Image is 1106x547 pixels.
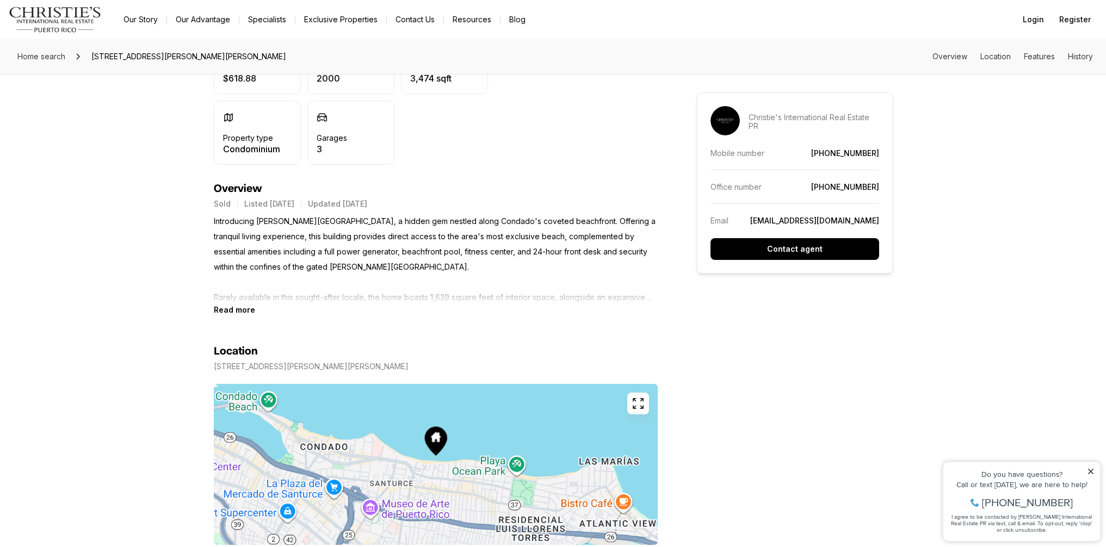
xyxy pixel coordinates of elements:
span: I agree to be contacted by [PERSON_NAME] International Real Estate PR via text, call & email. To ... [14,67,155,88]
button: Contact Us [387,12,443,27]
p: Garages [317,134,347,142]
p: Mobile number [710,148,764,158]
button: Read more [214,305,255,314]
p: $618.88 [223,74,272,83]
img: Map of 6 CARRION COURT ST #801, SAN JUAN PR, 00911 [214,384,658,545]
p: Property type [223,134,273,142]
a: Specialists [239,12,295,27]
p: Updated [DATE] [308,200,367,208]
a: [PHONE_NUMBER] [811,182,879,191]
nav: Page section menu [932,52,1093,61]
button: Contact agent [710,238,879,260]
img: logo [9,7,102,33]
p: 3 [317,145,347,153]
a: Skip to: History [1068,52,1093,61]
h4: Location [214,345,258,358]
span: Register [1059,15,1091,24]
p: Condominium [223,145,280,153]
p: Email [710,216,728,225]
a: [EMAIL_ADDRESS][DOMAIN_NAME] [750,216,879,225]
a: Resources [444,12,500,27]
span: [PHONE_NUMBER] [45,51,135,62]
span: [STREET_ADDRESS][PERSON_NAME][PERSON_NAME] [87,48,291,65]
button: Register [1053,9,1097,30]
div: Call or text [DATE], we are here to help! [11,35,157,42]
p: Sold [214,200,231,208]
span: Home search [17,52,65,61]
p: [STREET_ADDRESS][PERSON_NAME][PERSON_NAME] [214,362,409,371]
a: Blog [501,12,534,27]
a: Our Story [115,12,166,27]
button: Login [1016,9,1051,30]
p: Listed [DATE] [244,200,294,208]
span: Login [1023,15,1044,24]
p: Christie's International Real Estate PR [749,113,879,130]
p: 3,474 sqft [410,74,459,83]
a: [PHONE_NUMBER] [811,148,879,158]
p: Office number [710,182,762,191]
p: 2000 [317,74,340,83]
a: Home search [13,48,70,65]
a: Skip to: Features [1024,52,1055,61]
p: Contact agent [767,245,823,253]
a: Skip to: Location [980,52,1011,61]
a: Exclusive Properties [295,12,386,27]
a: Skip to: Overview [932,52,967,61]
p: Introducing [PERSON_NAME][GEOGRAPHIC_DATA], a hidden gem nestled along Condado's coveted beachfro... [214,214,658,305]
div: Do you have questions? [11,24,157,32]
h4: Overview [214,182,658,195]
a: Our Advantage [167,12,239,27]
